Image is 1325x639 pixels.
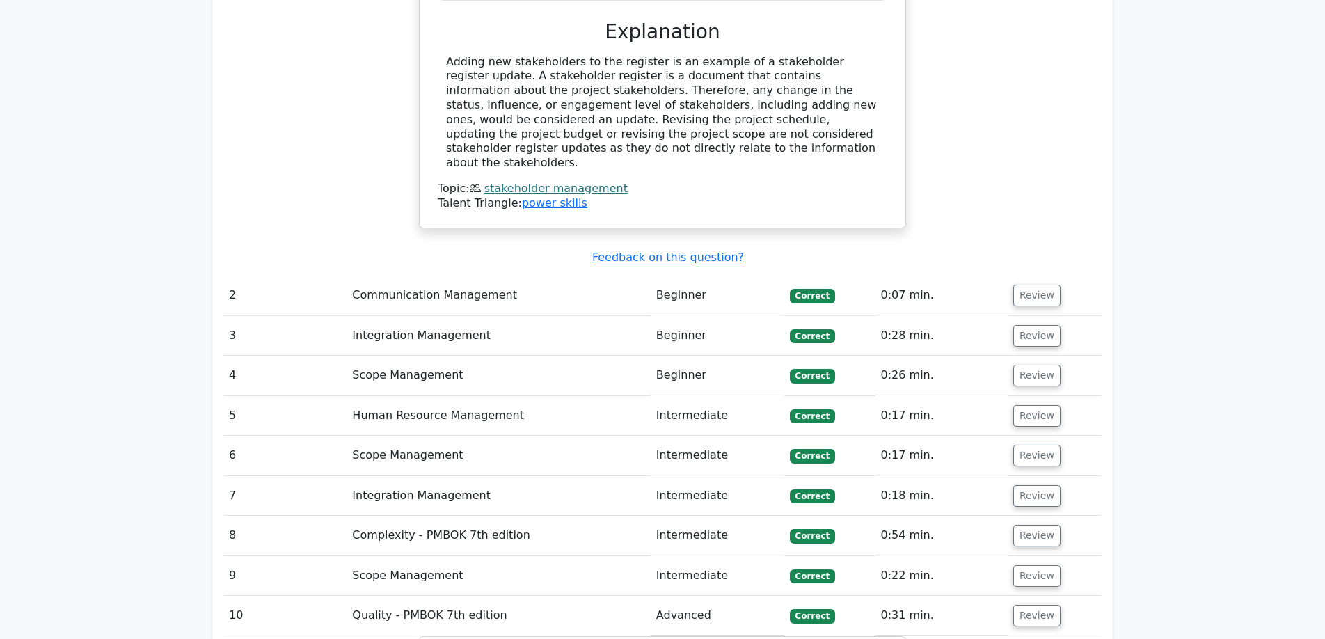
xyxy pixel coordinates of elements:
td: 0:31 min. [875,596,1008,636]
button: Review [1013,525,1061,546]
td: Beginner [651,316,784,356]
div: Adding new stakeholders to the register is an example of a stakeholder register update. A stakeho... [446,55,879,171]
td: 2 [223,276,347,315]
h3: Explanation [446,20,879,44]
td: 9 [223,556,347,596]
td: Intermediate [651,476,784,516]
span: Correct [790,489,835,503]
td: Human Resource Management [347,396,650,436]
td: 6 [223,436,347,475]
button: Review [1013,285,1061,306]
span: Correct [790,609,835,623]
td: Beginner [651,356,784,395]
td: Integration Management [347,476,650,516]
td: Beginner [651,276,784,315]
td: Scope Management [347,436,650,475]
a: power skills [522,196,587,210]
td: 4 [223,356,347,395]
a: Feedback on this question? [592,251,744,264]
button: Review [1013,565,1061,587]
span: Correct [790,369,835,383]
td: 0:17 min. [875,396,1008,436]
button: Review [1013,485,1061,507]
span: Correct [790,449,835,463]
div: Topic: [438,182,887,196]
td: 5 [223,396,347,436]
span: Correct [790,289,835,303]
td: 7 [223,476,347,516]
td: 0:26 min. [875,356,1008,395]
span: Correct [790,409,835,423]
td: 0:18 min. [875,476,1008,516]
td: 0:17 min. [875,436,1008,475]
button: Review [1013,405,1061,427]
td: Integration Management [347,316,650,356]
span: Correct [790,529,835,543]
td: 0:22 min. [875,556,1008,596]
span: Correct [790,329,835,343]
button: Review [1013,325,1061,347]
td: Scope Management [347,356,650,395]
td: 10 [223,596,347,636]
td: Communication Management [347,276,650,315]
td: Advanced [651,596,784,636]
span: Correct [790,569,835,583]
div: Talent Triangle: [438,182,887,211]
td: Intermediate [651,516,784,555]
td: 0:07 min. [875,276,1008,315]
td: 0:54 min. [875,516,1008,555]
td: Intermediate [651,396,784,436]
td: 8 [223,516,347,555]
button: Review [1013,605,1061,626]
td: Intermediate [651,556,784,596]
td: Scope Management [347,556,650,596]
td: Complexity - PMBOK 7th edition [347,516,650,555]
td: 3 [223,316,347,356]
td: 0:28 min. [875,316,1008,356]
a: stakeholder management [484,182,628,195]
button: Review [1013,445,1061,466]
td: Quality - PMBOK 7th edition [347,596,650,636]
td: Intermediate [651,436,784,475]
button: Review [1013,365,1061,386]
